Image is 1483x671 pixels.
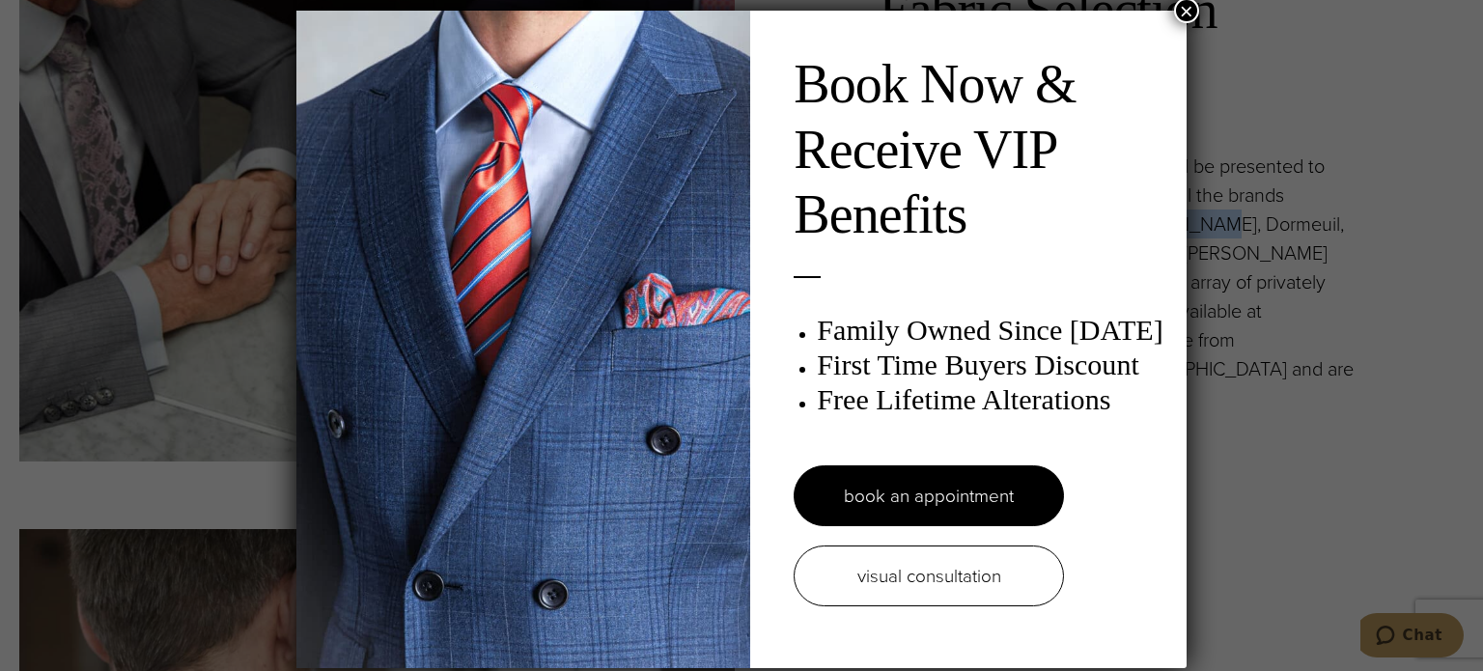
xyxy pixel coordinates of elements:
[42,14,82,31] span: Chat
[817,348,1166,382] h3: First Time Buyers Discount
[817,382,1166,417] h3: Free Lifetime Alterations
[794,52,1166,247] h2: Book Now & Receive VIP Benefits
[794,465,1064,526] a: book an appointment
[794,545,1064,606] a: visual consultation
[817,313,1166,348] h3: Family Owned Since [DATE]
